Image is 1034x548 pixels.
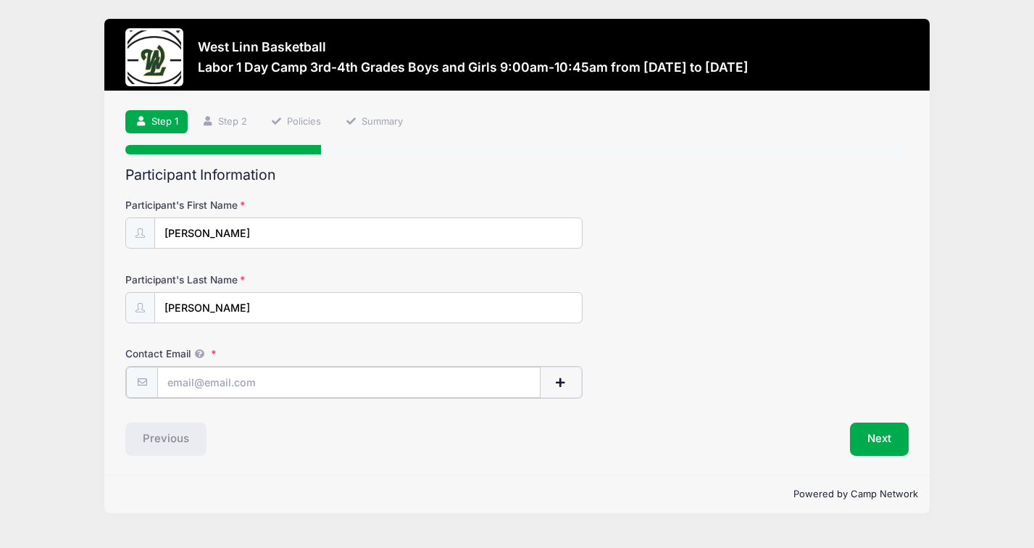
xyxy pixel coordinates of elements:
[157,367,540,398] input: email@email.com
[125,346,386,361] label: Contact Email
[198,59,749,75] h3: Labor 1 Day Camp 3rd-4th Grades Boys and Girls 9:00am-10:45am from [DATE] to [DATE]
[154,217,582,249] input: Participant's First Name
[850,423,909,456] button: Next
[116,487,918,502] p: Powered by Camp Network
[262,110,331,134] a: Policies
[154,292,582,323] input: Participant's Last Name
[335,110,412,134] a: Summary
[125,167,909,183] h2: Participant Information
[125,273,386,287] label: Participant's Last Name
[125,198,386,212] label: Participant's First Name
[125,110,188,134] a: Step 1
[192,110,257,134] a: Step 2
[198,39,749,54] h3: West Linn Basketball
